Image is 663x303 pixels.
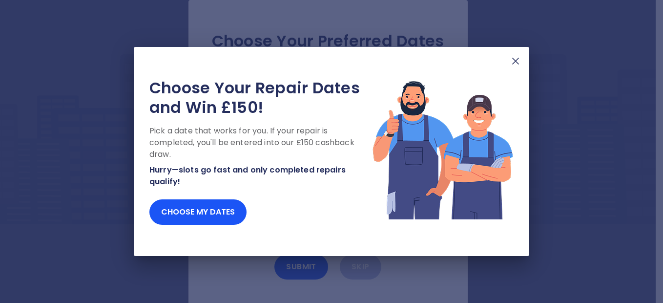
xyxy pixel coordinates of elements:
button: Choose my dates [149,199,247,225]
p: Pick a date that works for you. If your repair is completed, you'll be entered into our £150 cash... [149,125,372,160]
h2: Choose Your Repair Dates and Win £150! [149,78,372,117]
img: Lottery [372,78,514,221]
p: Hurry—slots go fast and only completed repairs qualify! [149,164,372,188]
img: X Mark [510,55,521,67]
